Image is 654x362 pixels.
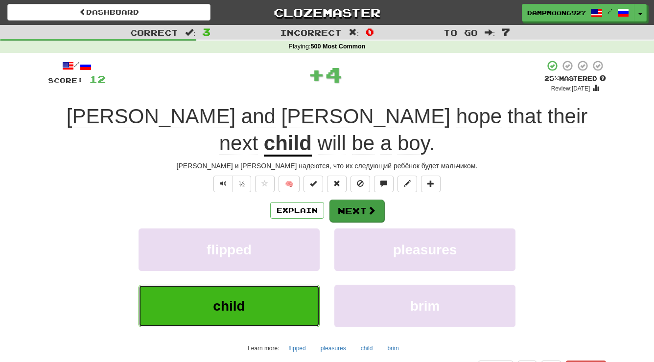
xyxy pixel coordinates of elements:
span: 25 % [544,74,559,82]
span: and [241,105,276,128]
small: Learn more: [248,345,279,352]
u: child [264,132,312,157]
button: Edit sentence (alt+d) [397,176,417,192]
span: : [349,28,359,37]
button: Reset to 0% Mastered (alt+r) [327,176,347,192]
button: Discuss sentence (alt+u) [374,176,394,192]
span: 3 [202,26,210,38]
span: a [380,132,392,155]
div: Text-to-speech controls [211,176,251,192]
span: Score: [48,76,83,85]
button: Favorite sentence (alt+f) [255,176,275,192]
button: Explain [270,202,324,219]
span: pleasures [393,242,457,257]
button: Add to collection (alt+a) [421,176,441,192]
span: next [219,132,258,155]
span: [PERSON_NAME] [67,105,235,128]
button: flipped [283,341,311,356]
small: Review: [DATE] [551,85,590,92]
button: flipped [139,228,320,271]
a: Dashboard [7,4,210,21]
button: ½ [233,176,251,192]
button: Set this sentence to 100% Mastered (alt+m) [304,176,323,192]
button: pleasures [315,341,351,356]
button: brim [382,341,404,356]
span: their [548,105,588,128]
span: Incorrect [280,27,342,37]
span: DampMoon6927 [527,8,586,17]
span: hope [456,105,502,128]
button: Next [329,200,384,222]
span: + [308,60,325,89]
button: child [355,341,378,356]
button: pleasures [334,228,515,271]
span: 0 [366,26,374,38]
a: Clozemaster [225,4,428,21]
span: : [485,28,495,37]
strong: 500 Most Common [310,43,365,50]
span: 4 [325,62,342,87]
span: boy [397,132,429,155]
button: Ignore sentence (alt+i) [350,176,370,192]
span: Correct [130,27,178,37]
span: . [312,132,435,155]
button: 🧠 [279,176,300,192]
div: [PERSON_NAME] и [PERSON_NAME] надеются, что их следующий ребёнок будет мальчиком. [48,161,606,171]
button: Play sentence audio (ctl+space) [213,176,233,192]
span: : [185,28,196,37]
span: that [508,105,542,128]
span: / [607,8,612,15]
span: child [213,298,245,314]
a: DampMoon6927 / [522,4,634,22]
span: be [352,132,375,155]
div: Mastered [544,74,606,83]
span: To go [444,27,478,37]
span: 7 [502,26,510,38]
span: brim [410,298,440,314]
span: [PERSON_NAME] [281,105,450,128]
span: flipped [207,242,252,257]
button: brim [334,285,515,327]
button: child [139,285,320,327]
span: 12 [89,73,106,85]
span: will [318,132,346,155]
div: / [48,60,106,72]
